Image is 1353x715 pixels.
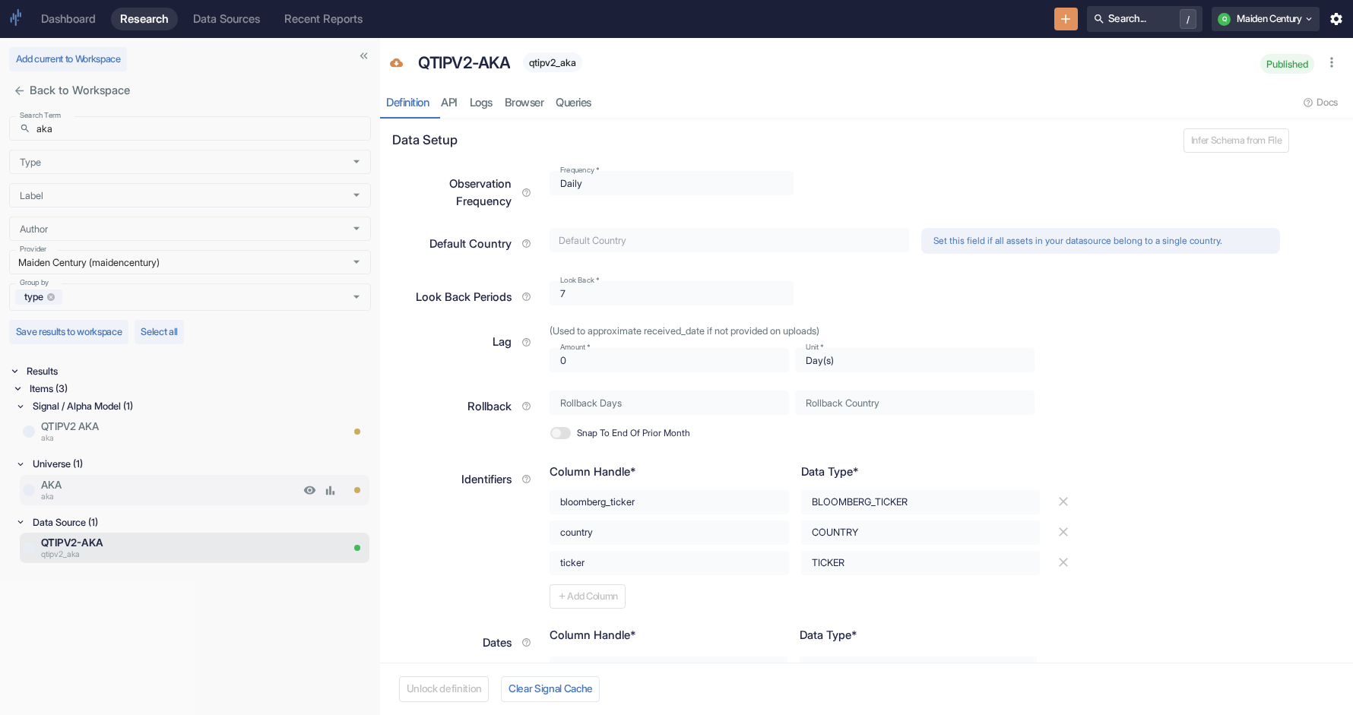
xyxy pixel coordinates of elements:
button: Open [347,220,366,238]
p: Default Country [429,236,512,252]
button: Open [347,186,366,204]
a: Queries [550,87,597,119]
div: Day(s) [795,348,1035,372]
span: Data Source [390,57,403,72]
label: Provider [20,244,46,255]
div: Data Source (1) [30,514,371,531]
p: Observation Frequency [401,176,512,210]
a: QTIPV2-AKAqtipv2_aka [41,535,341,561]
a: Data Sources [184,8,269,30]
button: Docs [1298,90,1344,115]
a: Browser [499,87,550,119]
button: New Resource [1054,8,1078,31]
p: Lag [493,334,512,350]
p: aka [41,491,299,503]
div: TICKER [801,551,1040,575]
button: Open [347,253,366,271]
div: Definition [386,96,429,110]
button: QMaiden Century [1212,7,1320,31]
div: Items (3) [27,380,371,397]
button: Add current to Workspace [9,47,127,71]
span: qtipv2_aka [523,57,582,68]
p: QTIPV2-AKA [41,535,341,550]
a: QTIPV2 AKAaka [41,419,341,445]
a: View Analysis [320,479,341,500]
p: Column Handle* [550,463,788,480]
label: Look Back [560,275,599,286]
span: Published [1260,59,1314,70]
p: Identifiers [461,471,512,488]
div: COUNTRY [801,520,1040,545]
label: Unit [806,342,823,353]
div: Universe (1) [30,455,371,473]
div: Recent Reports [284,12,363,26]
button: Collapse Sidebar [353,46,374,66]
a: Research [111,8,178,30]
button: close [9,81,30,101]
p: aka [41,433,341,445]
a: AKAaka [41,477,299,503]
label: Frequency [560,165,599,176]
div: resource tabs [380,87,1353,119]
button: Clear Signal Cache [501,676,600,702]
label: Search Term [20,110,61,121]
div: Signal / Alpha Model (1) [30,397,371,415]
p: AKA [41,477,299,492]
p: QTIPV2 AKA [41,419,341,434]
div: Q [1218,13,1231,26]
a: Dashboard [32,8,105,30]
label: Group by [20,277,49,288]
div: Daily [550,171,793,195]
p: Data Setup [392,131,458,150]
p: Look Back Periods [416,289,512,305]
div: BLOOMBERG_TICKER [801,490,1040,514]
p: Column Handle* [550,627,787,644]
button: Open [347,153,366,171]
p: Data Type* [801,463,1040,480]
p: Rollback [467,398,512,415]
p: QTIPV2-AKA [418,51,510,75]
span: Snap To End Of Prior Month [577,426,690,440]
p: Back to Workspace [30,82,130,99]
p: qtipv2_aka [41,549,341,561]
a: View Preview [299,479,320,500]
input: Default Country [554,234,875,247]
button: Select all [135,320,185,344]
div: type [15,289,62,305]
p: (Used to approximate received_date if not provided on uploads) [550,327,1280,337]
a: API [435,87,464,119]
p: Data Type* [800,627,1037,644]
p: Set this field if all assets in your datasource belong to a single country. [933,234,1268,248]
span: type [18,290,49,304]
button: Open [347,288,366,306]
p: Dates [483,634,512,651]
div: Dashboard [41,12,96,26]
button: Save results to workspace [9,320,128,344]
div: Data Sources [193,12,260,26]
a: Recent Reports [275,8,372,30]
button: Search.../ [1087,6,1202,32]
a: Logs [464,87,499,119]
label: Amount [560,342,590,353]
div: Research [120,12,169,26]
div: Results [24,362,371,380]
